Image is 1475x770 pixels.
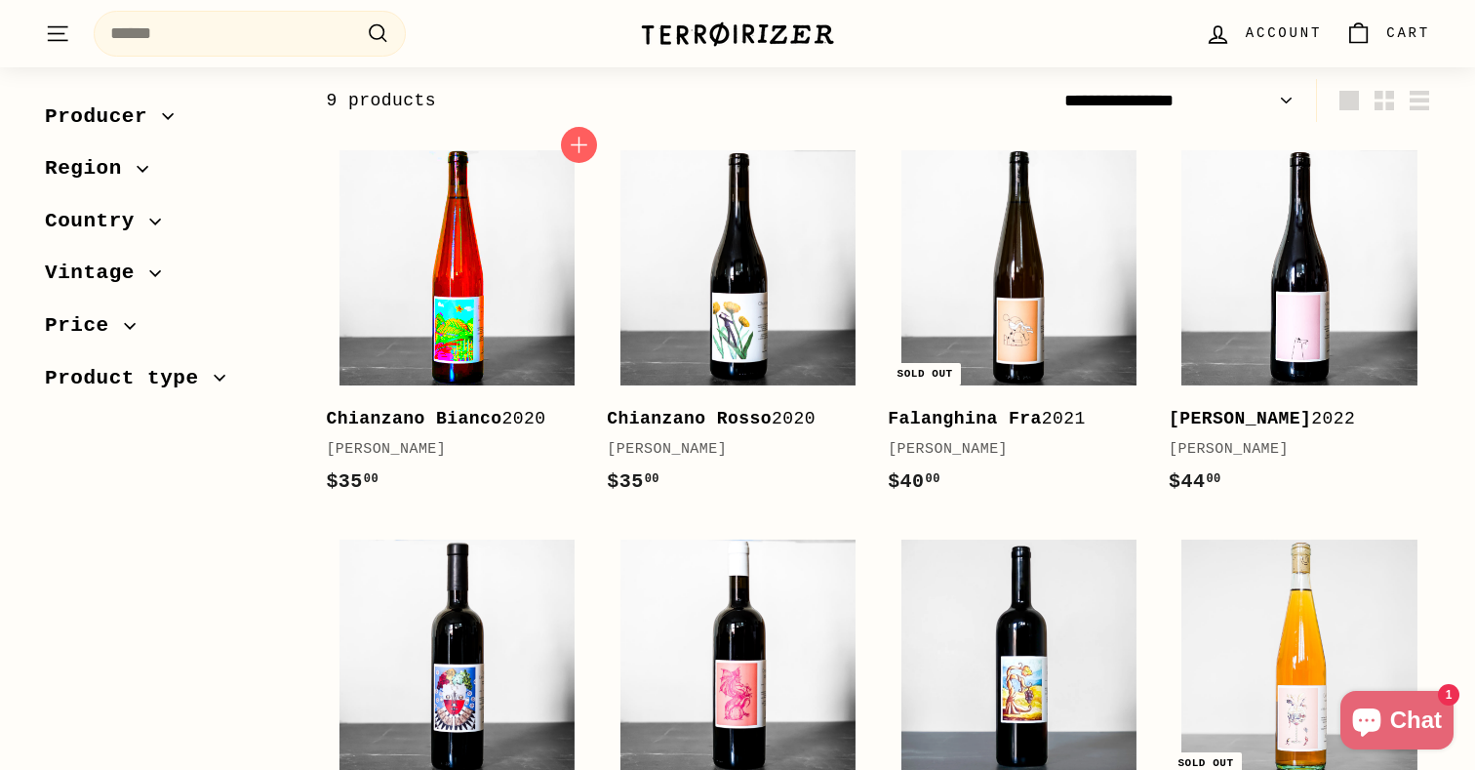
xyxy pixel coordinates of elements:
button: Price [45,304,295,357]
sup: 00 [364,472,379,486]
a: Cart [1334,5,1442,62]
sup: 00 [645,472,659,486]
a: [PERSON_NAME]2022[PERSON_NAME] [1169,137,1430,516]
a: Sold out Falanghina Fra2021[PERSON_NAME] [888,137,1149,516]
span: $35 [326,470,379,493]
button: Product type [45,357,295,410]
div: [PERSON_NAME] [607,438,849,462]
b: Chianzano Rosso [607,409,772,428]
span: Region [45,153,137,186]
div: Sold out [890,363,961,385]
sup: 00 [1206,472,1220,486]
span: $40 [888,470,940,493]
span: Producer [45,101,162,134]
span: Account [1246,22,1322,44]
div: 2022 [1169,405,1411,433]
div: 2020 [607,405,849,433]
button: Producer [45,96,295,148]
b: [PERSON_NAME] [1169,409,1311,428]
span: $44 [1169,470,1221,493]
div: 2021 [888,405,1130,433]
span: $35 [607,470,659,493]
span: Cart [1386,22,1430,44]
span: Price [45,309,124,343]
a: Chianzano Rosso2020[PERSON_NAME] [607,137,868,516]
span: Product type [45,362,214,395]
button: Country [45,200,295,253]
div: 2020 [326,405,568,433]
button: Region [45,148,295,201]
span: Country [45,205,149,238]
div: [PERSON_NAME] [888,438,1130,462]
div: [PERSON_NAME] [326,438,568,462]
button: Vintage [45,253,295,305]
b: Falanghina Fra [888,409,1042,428]
div: 9 products [326,87,878,115]
b: Chianzano Bianco [326,409,501,428]
a: Account [1193,5,1334,62]
sup: 00 [926,472,940,486]
inbox-online-store-chat: Shopify online store chat [1335,691,1459,754]
a: Chianzano Bianco2020[PERSON_NAME] [326,137,587,516]
span: Vintage [45,258,149,291]
div: [PERSON_NAME] [1169,438,1411,462]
